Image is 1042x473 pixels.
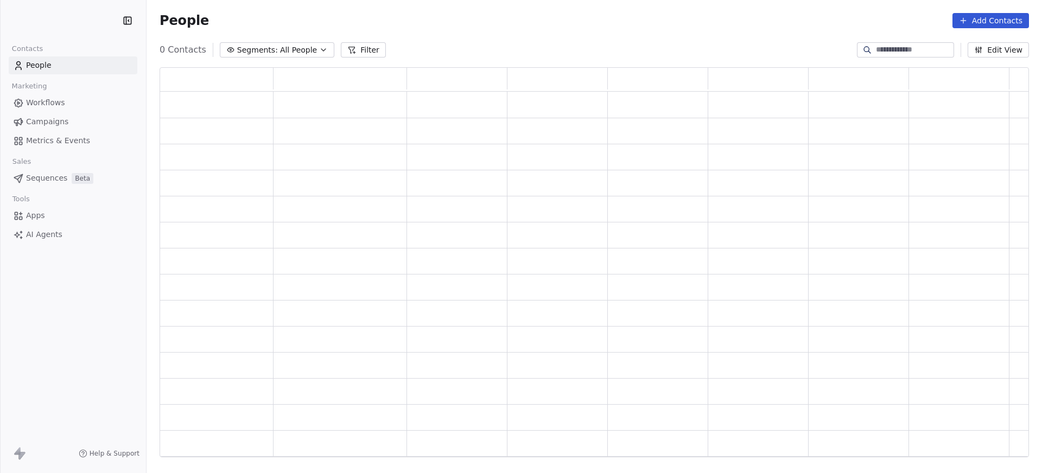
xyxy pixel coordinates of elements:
a: Campaigns [9,113,137,131]
span: 0 Contacts [160,43,206,56]
span: Segments: [237,44,278,56]
a: SequencesBeta [9,169,137,187]
span: Sequences [26,172,67,184]
span: AI Agents [26,229,62,240]
a: People [9,56,137,74]
a: Workflows [9,94,137,112]
a: Metrics & Events [9,132,137,150]
span: People [26,60,52,71]
span: Campaigns [26,116,68,127]
a: Apps [9,207,137,225]
span: Contacts [7,41,48,57]
span: All People [280,44,317,56]
span: Metrics & Events [26,135,90,146]
span: Sales [8,154,36,170]
button: Edit View [968,42,1029,57]
span: Help & Support [90,449,139,458]
span: Marketing [7,78,52,94]
span: Tools [8,191,34,207]
span: People [160,12,209,29]
button: Filter [341,42,386,57]
span: Beta [72,173,93,184]
a: AI Agents [9,226,137,244]
a: Help & Support [79,449,139,458]
span: Apps [26,210,45,221]
button: Add Contacts [952,13,1029,28]
span: Workflows [26,97,65,108]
